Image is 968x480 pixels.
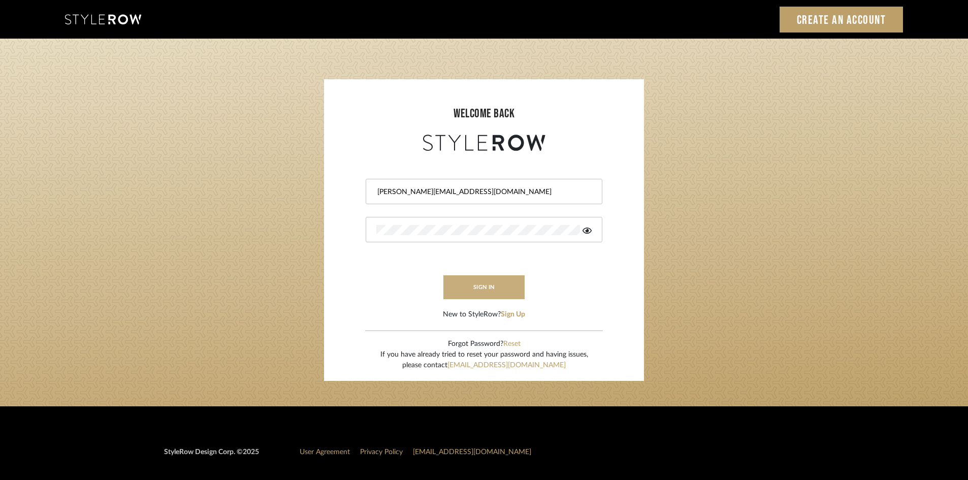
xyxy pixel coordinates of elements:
[443,309,525,320] div: New to StyleRow?
[380,339,588,349] div: Forgot Password?
[447,362,566,369] a: [EMAIL_ADDRESS][DOMAIN_NAME]
[501,309,525,320] button: Sign Up
[300,449,350,456] a: User Agreement
[334,105,634,123] div: welcome back
[413,449,531,456] a: [EMAIL_ADDRESS][DOMAIN_NAME]
[360,449,403,456] a: Privacy Policy
[443,275,525,299] button: sign in
[380,349,588,371] div: If you have already tried to reset your password and having issues, please contact
[376,187,589,197] input: Email Address
[780,7,904,33] a: Create an Account
[164,447,259,466] div: StyleRow Design Corp. ©2025
[503,339,521,349] button: Reset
